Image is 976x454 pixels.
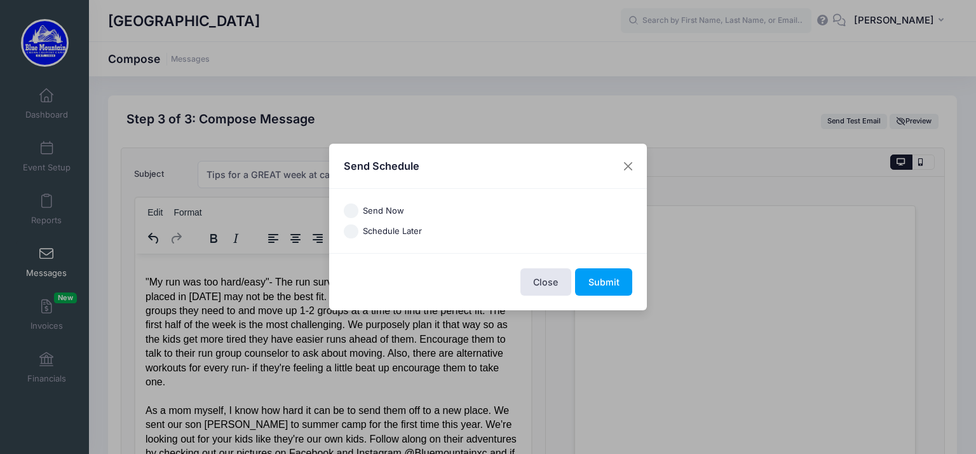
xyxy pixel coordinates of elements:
[575,268,632,296] button: Submit
[363,205,404,217] label: Send Now
[344,158,419,174] h4: Send Schedule
[363,225,422,238] label: Schedule Later
[10,22,386,135] div: "My run was too hard/easy"- The run survey isn't perfect and the group you're placed in [DATE] ma...
[617,155,640,178] button: Close
[520,268,571,296] button: Close
[10,150,386,235] div: As a mom myself, I know how hard it can be to send them off to a new place. We sent our son [PERS...
[10,249,386,263] div: [PERSON_NAME]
